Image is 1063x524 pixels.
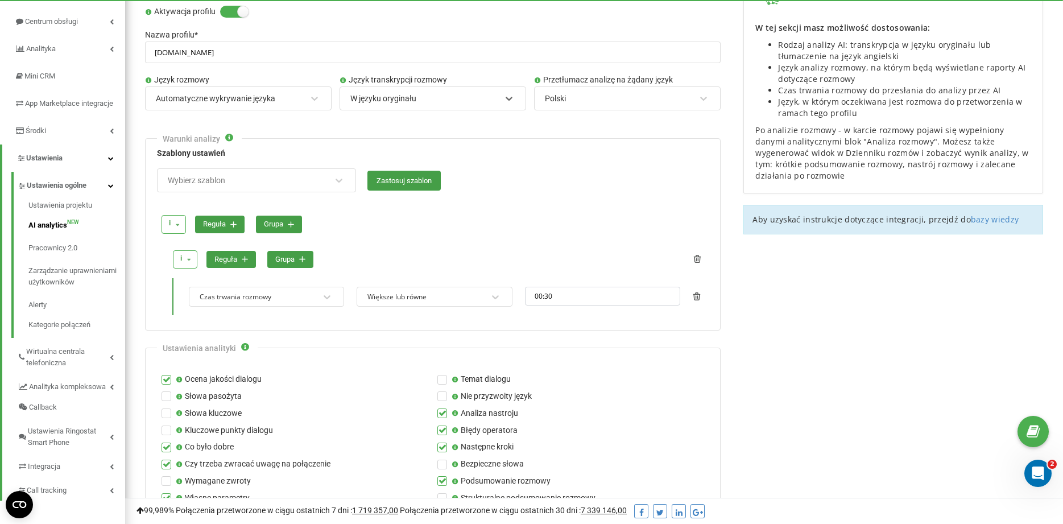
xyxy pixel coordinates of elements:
[195,216,245,233] button: reguła
[29,381,106,393] span: Analityka kompleksowa
[176,458,330,471] label: Czy trzeba zwracać uwagę na połączenie
[176,441,234,453] label: Co było dobre
[28,237,125,259] a: Pracownicy 2.0
[145,29,721,42] label: Nazwa profilu *
[137,506,174,515] span: 99,989%
[26,126,46,135] span: Środki
[26,346,110,369] span: Wirtualna centrala telefoniczna
[452,492,595,505] label: Strukturalne podsumowanie rozmowy
[452,407,518,420] label: Analiza nastroju
[6,491,33,518] button: Open CMP widget
[752,214,1034,225] p: Aby uzyskać instrukcje dotyczące integracji, przejdź do
[157,147,709,160] label: Szablony ustawień
[525,287,680,306] input: 00:00
[2,145,125,172] a: Ustawienia
[176,424,273,437] label: Kluczowe punkty dialogu
[778,85,1031,96] li: Czas trwania rozmowy do przesłania do analizy przez AI
[452,373,511,386] label: Temat dialogu
[17,172,125,196] a: Ustawienia ogólne
[176,475,251,488] label: Wymagane zwroty
[206,251,256,269] button: reguła
[17,373,125,397] a: Analityka kompleksowa
[28,259,125,294] a: Zarządzanie uprawnieniami użytkowników
[28,426,110,448] span: Ustawienia Ringostat Smart Phone
[1048,460,1057,469] span: 2
[26,44,56,53] span: Analityka
[17,477,125,501] a: Call tracking
[29,402,57,413] span: Callback
[452,475,551,488] label: Podsumowanie rozmowy
[145,74,332,86] label: Język rozmowy
[176,492,250,505] label: Własne parametry
[778,96,1031,119] li: Język, w którym oczekiwana jest rozmowa do przetworzenia w ramach tego profilu
[27,180,86,191] span: Ustawienia ogólne
[1024,460,1052,487] iframe: Intercom live chat
[581,506,627,515] u: 7 339 146,00
[28,214,125,237] a: AI analyticsNEW
[27,485,67,496] span: Call tracking
[545,93,566,104] div: Polski
[17,453,125,477] a: Integracja
[163,343,236,354] div: Ustawienia analityki
[452,390,532,403] label: Nie przyzwoity język
[25,99,113,108] span: App Marketplace integracje
[176,373,262,386] label: Ocena jakości dialogu
[17,418,125,453] a: Ustawienia Ringostat Smart Phone
[169,218,171,229] div: i
[534,74,721,86] label: Przetłumacz analizę na żądany język
[778,39,1031,62] li: Rodzaj analizy AI: transkrypcja w języku oryginału lub tłumaczenie na język angielski
[180,253,182,264] div: i
[755,125,1031,181] p: Po analizie rozmowy - w karcie rozmowy pojawi się wypełniony danymi analitycznymi blok "Analiza r...
[256,216,302,233] button: grupa
[452,441,514,453] label: Następne kroki
[267,251,313,269] button: grupa
[367,292,427,302] div: Większe lub równe
[452,424,518,437] label: Błędy operatora
[163,133,220,145] div: Warunki analizy
[17,338,125,373] a: Wirtualna centrala telefoniczna
[350,93,416,104] div: W języku oryginału
[145,42,721,64] input: Nazwa profilu
[176,506,398,515] span: Połączenia przetworzone w ciągu ostatnich 7 dni :
[352,506,398,515] u: 1 719 357,00
[340,74,526,86] label: Język transkrypcji rozmowy
[755,22,1031,34] p: W tej sekcji masz możliwość dostosowania:
[176,407,242,420] label: Słowa kluczowe
[156,93,275,104] div: Automatyczne wykrywanie języka
[176,390,242,403] label: Słowa pasożyta
[26,154,63,162] span: Ustawienia
[28,200,125,214] a: Ustawienia projektu
[367,171,441,191] button: Zastosuj szablon
[971,214,1019,225] a: bazy wiedzy
[200,292,271,302] div: Czas trwania rozmowy
[168,176,225,184] div: Wybierz szablon
[17,397,125,418] a: Callback
[24,72,55,80] span: Mini CRM
[28,316,125,331] a: Kategorie połączeń
[28,461,60,472] span: Integracja
[145,6,216,18] label: Aktywacja profilu
[28,294,125,316] a: Alerty
[778,62,1031,85] li: Język analizy rozmowy, na którym będą wyświetlane raporty AI dotyczące rozmowy
[400,506,627,515] span: Połączenia przetworzone w ciągu ostatnich 30 dni :
[452,458,524,471] label: Bezpieczne słowa
[25,17,78,26] span: Centrum obsługi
